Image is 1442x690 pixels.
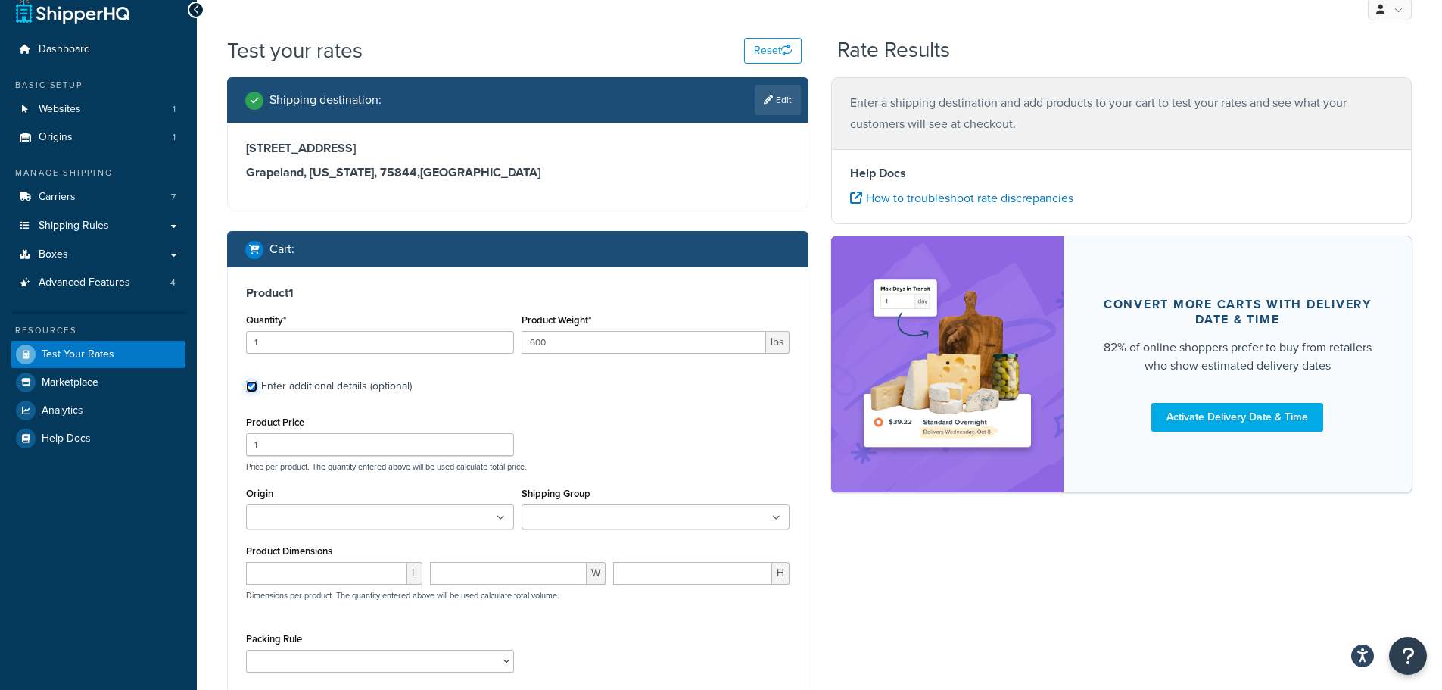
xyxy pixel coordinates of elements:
[246,314,286,326] label: Quantity*
[246,141,790,156] h3: [STREET_ADDRESS]
[11,324,185,337] div: Resources
[1100,297,1376,327] div: Convert more carts with delivery date & time
[1100,339,1376,375] div: 82% of online shoppers prefer to buy from retailers who show estimated delivery dates
[246,417,304,428] label: Product Price
[39,191,76,204] span: Carriers
[246,331,514,354] input: 0.0
[11,183,185,211] a: Carriers7
[39,43,90,56] span: Dashboard
[522,488,590,499] label: Shipping Group
[744,38,802,64] button: Reset
[246,165,790,180] h3: Grapeland, [US_STATE], 75844 , [GEOGRAPHIC_DATA]
[242,590,559,601] p: Dimensions per product. The quantity entered above will be used calculate total volume.
[837,39,950,62] h2: Rate Results
[173,103,176,116] span: 1
[850,189,1073,207] a: How to troubleshoot rate discrepancies
[11,167,185,180] div: Manage Shipping
[11,212,185,240] a: Shipping Rules
[246,381,257,392] input: Enter additional details (optional)
[11,241,185,269] a: Boxes
[170,276,176,289] span: 4
[42,376,98,389] span: Marketplace
[42,348,114,361] span: Test Your Rates
[772,562,790,585] span: H
[246,488,273,499] label: Origin
[11,425,185,452] a: Help Docs
[227,36,363,65] h1: Test your rates
[587,562,606,585] span: W
[39,220,109,233] span: Shipping Rules
[173,131,176,144] span: 1
[246,286,790,301] h3: Product 1
[11,123,185,151] li: Origins
[850,92,1394,135] p: Enter a shipping destination and add products to your cart to test your rates and see what your c...
[269,93,382,107] h2: Shipping destination :
[42,432,91,445] span: Help Docs
[11,269,185,297] li: Advanced Features
[854,259,1041,470] img: feature-image-ddt-36eae7f7280da8017bfb280eaccd9c446f90b1fe08728e4019434db127062ab4.png
[11,341,185,368] a: Test Your Rates
[261,376,412,397] div: Enter additional details (optional)
[11,183,185,211] li: Carriers
[242,461,793,472] p: Price per product. The quantity entered above will be used calculate total price.
[246,545,332,557] label: Product Dimensions
[522,331,766,354] input: 0.00
[755,85,801,115] a: Edit
[11,397,185,424] a: Analytics
[39,248,68,261] span: Boxes
[42,404,83,417] span: Analytics
[11,95,185,123] a: Websites1
[11,79,185,92] div: Basic Setup
[11,95,185,123] li: Websites
[11,369,185,396] a: Marketplace
[11,269,185,297] a: Advanced Features4
[11,123,185,151] a: Origins1
[269,242,294,256] h2: Cart :
[246,633,302,645] label: Packing Rule
[522,314,591,326] label: Product Weight*
[1151,403,1323,432] a: Activate Delivery Date & Time
[766,331,790,354] span: lbs
[407,562,422,585] span: L
[171,191,176,204] span: 7
[39,276,130,289] span: Advanced Features
[11,36,185,64] a: Dashboard
[1389,637,1427,675] button: Open Resource Center
[39,103,81,116] span: Websites
[39,131,73,144] span: Origins
[850,164,1394,183] h4: Help Docs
